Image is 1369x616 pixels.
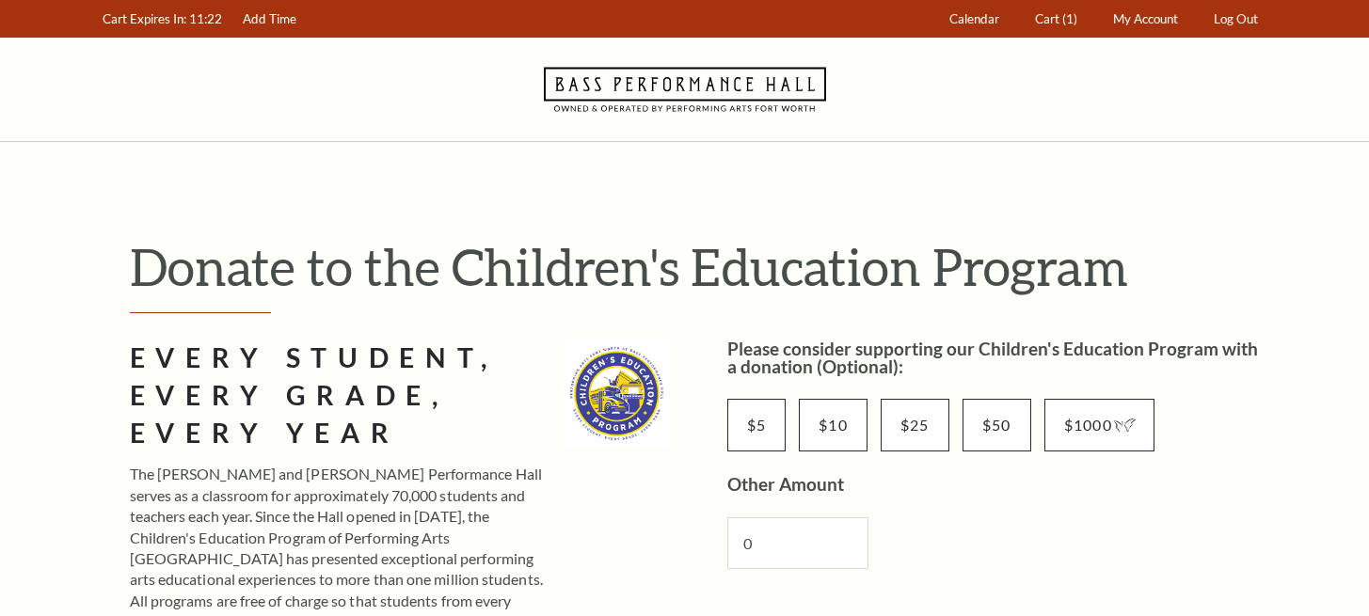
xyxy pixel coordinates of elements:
a: Calendar [940,1,1008,38]
input: $1000 [1044,399,1154,451]
h1: Donate to the Children's Education Program [130,236,1268,297]
h2: Every Student, Every Grade, Every Year [130,340,549,452]
input: $25 [881,399,949,451]
span: Calendar [949,11,999,26]
img: cep_logo_2022_standard_335x335.jpg [563,340,671,448]
span: Cart [1035,11,1059,26]
a: My Account [1104,1,1186,38]
input: $5 [727,399,787,451]
a: Cart (1) [1026,1,1086,38]
label: Please consider supporting our Children's Education Program with a donation (Optional): [727,338,1258,377]
span: (1) [1062,11,1077,26]
a: Add Time [233,1,305,38]
a: Log Out [1204,1,1266,38]
input: $10 [799,399,868,451]
span: Cart Expires In: [103,11,186,26]
label: Other Amount [727,473,844,495]
span: My Account [1113,11,1178,26]
span: 11:22 [189,11,222,26]
input: $50 [963,399,1031,451]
